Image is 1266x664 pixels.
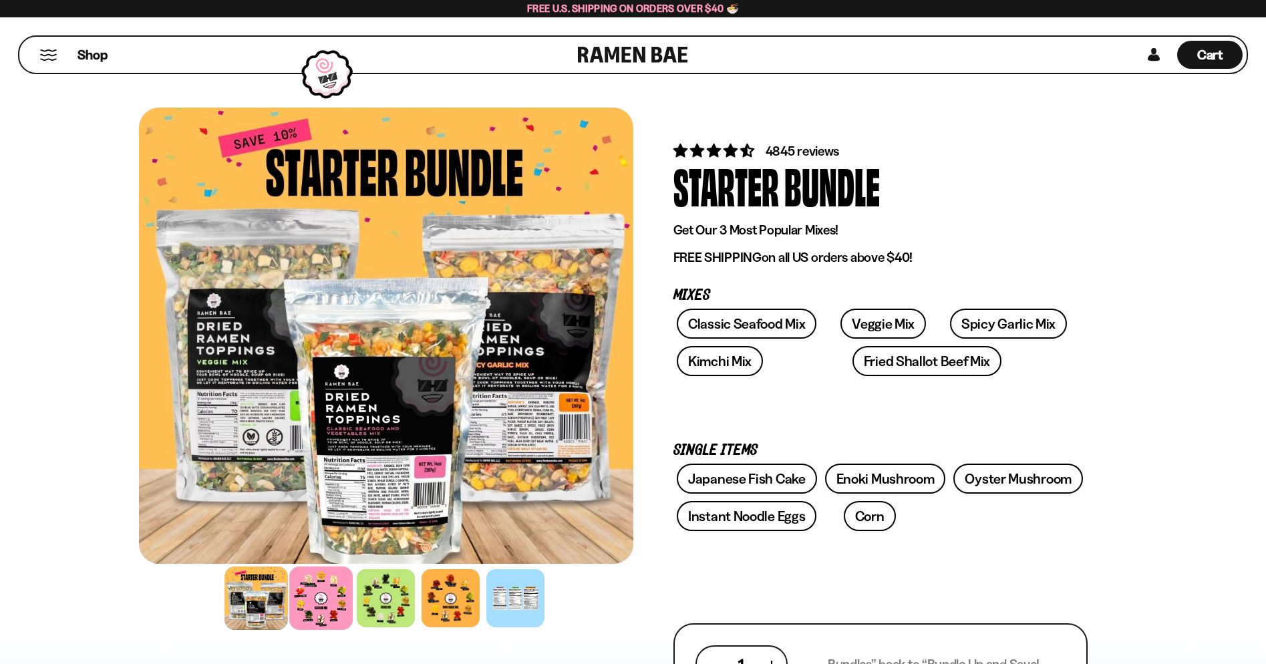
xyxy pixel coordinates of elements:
[673,444,1088,457] p: Single Items
[673,249,1088,266] p: on all US orders above $40!
[677,309,816,339] a: Classic Seafood Mix
[844,501,896,531] a: Corn
[527,2,739,15] span: Free U.S. Shipping on Orders over $40 🍜
[77,41,108,69] a: Shop
[766,143,840,159] span: 4845 reviews
[677,501,816,531] a: Instant Noodle Eggs
[673,289,1088,302] p: Mixes
[784,160,880,210] div: Bundle
[677,464,817,494] a: Japanese Fish Cake
[77,46,108,64] span: Shop
[673,160,779,210] div: Starter
[673,222,1088,238] p: Get Our 3 Most Popular Mixes!
[950,309,1067,339] a: Spicy Garlic Mix
[825,464,946,494] a: Enoki Mushroom
[677,346,763,376] a: Kimchi Mix
[852,346,1001,376] a: Fried Shallot Beef Mix
[953,464,1083,494] a: Oyster Mushroom
[1197,47,1223,63] span: Cart
[840,309,926,339] a: Veggie Mix
[39,49,57,61] button: Mobile Menu Trigger
[1177,37,1243,73] div: Cart
[673,142,757,159] span: 4.71 stars
[673,249,762,265] strong: FREE SHIPPING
